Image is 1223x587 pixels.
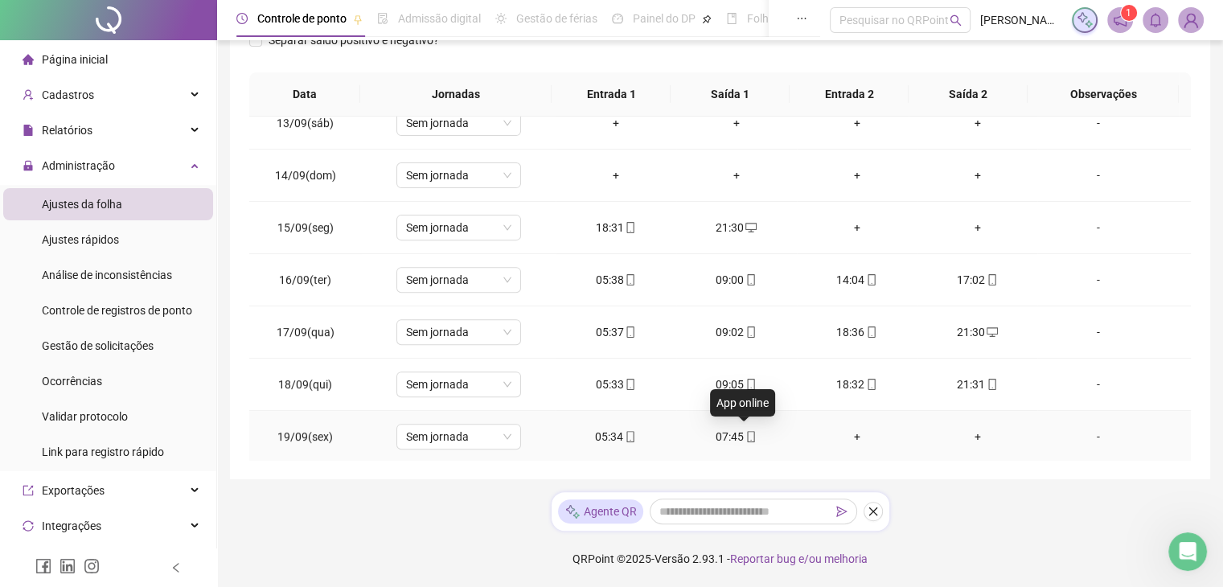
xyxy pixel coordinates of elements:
div: - [1050,428,1145,445]
span: Sem jornada [406,111,511,135]
div: 18:36 [810,323,905,341]
div: 18:32 [810,376,905,393]
div: - [1050,376,1145,393]
div: 05:38 [568,271,663,289]
span: mobile [864,379,877,390]
div: - [1050,166,1145,184]
sup: 1 [1121,5,1137,21]
span: mobile [864,326,877,338]
span: 17/09(qua) [277,326,334,339]
div: 17:02 [930,271,1025,289]
div: 21:30 [689,219,784,236]
span: close [868,506,879,517]
span: notification [1113,13,1127,27]
th: Saída 1 [671,72,790,117]
span: bell [1148,13,1163,27]
span: mobile [623,326,636,338]
span: Gestão de férias [516,12,597,25]
span: Validar protocolo [42,410,128,423]
div: 21:31 [930,376,1025,393]
span: 15/09(seg) [277,221,334,234]
div: + [810,114,905,132]
span: Cadastros [42,88,94,101]
div: - [1050,219,1145,236]
span: Administração [42,159,115,172]
span: desktop [985,326,998,338]
div: 05:34 [568,428,663,445]
span: Sem jornada [406,216,511,240]
span: file [23,125,34,136]
div: + [810,219,905,236]
iframe: Intercom live chat [1168,532,1207,571]
span: Sem jornada [406,320,511,344]
span: Exportações [42,484,105,497]
span: mobile [985,379,998,390]
span: 13/09(sáb) [277,117,334,129]
span: Observações [1040,85,1166,103]
span: Separar saldo positivo e negativo? [262,31,445,49]
span: book [726,13,737,24]
span: mobile [985,274,998,285]
span: sun [495,13,507,24]
th: Jornadas [360,72,552,117]
span: file-done [377,13,388,24]
span: sync [23,520,34,532]
th: Data [249,72,360,117]
th: Entrada 2 [790,72,909,117]
span: Sem jornada [406,163,511,187]
span: ellipsis [796,13,807,24]
span: [PERSON_NAME] - CT Delta [980,11,1062,29]
div: + [810,166,905,184]
span: pushpin [702,14,712,24]
span: pushpin [353,14,363,24]
span: 16/09(ter) [279,273,331,286]
span: 1 [1126,7,1131,18]
span: user-add [23,89,34,101]
span: export [23,485,34,496]
span: facebook [35,558,51,574]
span: Análise de inconsistências [42,269,172,281]
div: 09:00 [689,271,784,289]
div: 07:45 [689,428,784,445]
span: mobile [744,326,757,338]
span: home [23,54,34,65]
div: + [930,428,1025,445]
div: - [1050,323,1145,341]
img: sparkle-icon.fc2bf0ac1784a2077858766a79e2daf3.svg [1076,11,1094,29]
div: App online [710,389,775,417]
span: Sem jornada [406,425,511,449]
img: sparkle-icon.fc2bf0ac1784a2077858766a79e2daf3.svg [564,503,581,520]
span: mobile [623,431,636,442]
span: Integrações [42,519,101,532]
div: - [1050,271,1145,289]
span: dashboard [612,13,623,24]
span: mobile [744,379,757,390]
span: Página inicial [42,53,108,66]
span: Link para registro rápido [42,445,164,458]
div: 21:30 [930,323,1025,341]
span: 19/09(sex) [277,430,333,443]
span: lock [23,160,34,171]
span: Ocorrências [42,375,102,388]
footer: QRPoint © 2025 - 2.93.1 - [217,531,1223,587]
div: + [810,428,905,445]
span: Admissão digital [398,12,481,25]
span: Relatórios [42,124,92,137]
div: Agente QR [558,499,643,523]
span: mobile [744,274,757,285]
div: 05:33 [568,376,663,393]
div: + [930,166,1025,184]
div: 14:04 [810,271,905,289]
img: 88375 [1179,8,1203,32]
div: 09:05 [689,376,784,393]
span: mobile [744,431,757,442]
span: Folha de pagamento [747,12,850,25]
span: Painel do DP [633,12,696,25]
div: + [689,114,784,132]
span: desktop [744,222,757,233]
div: + [930,114,1025,132]
span: Sem jornada [406,372,511,396]
th: Entrada 1 [552,72,671,117]
div: - [1050,114,1145,132]
span: Controle de ponto [257,12,347,25]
